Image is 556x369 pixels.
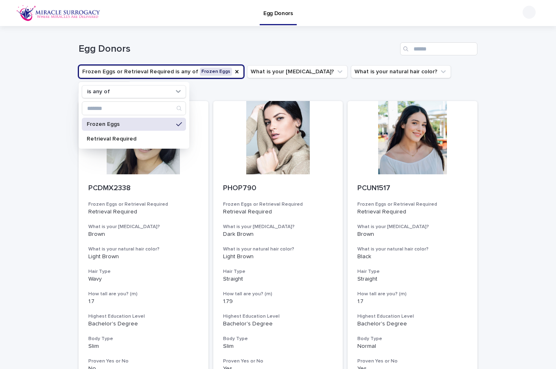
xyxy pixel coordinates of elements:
h3: Frozen Eggs or Retrieval Required [88,201,199,208]
p: Slim [223,343,333,350]
p: is any of [87,88,110,95]
p: Retrieval Required [357,209,468,215]
p: Brown [357,231,468,238]
p: 1.7 [357,298,468,305]
h1: Egg Donors [79,43,397,55]
button: What is your eye color? [247,65,348,78]
h3: Proven Yes or No [223,358,333,365]
button: Proven Cycle [79,81,131,94]
p: Bachelor's Degree [223,321,333,327]
p: Bachelor's Degree [357,321,468,327]
h3: Proven Yes or No [357,358,468,365]
p: PCDMX2338 [88,184,199,193]
h3: Highest Education Level [88,313,199,320]
h3: What is your [MEDICAL_DATA]? [357,224,468,230]
h3: Hair Type [357,268,468,275]
h3: Frozen Eggs or Retrieval Required [223,201,333,208]
h3: Highest Education Level [223,313,333,320]
p: Retrieval Required [87,136,173,142]
p: Straight [223,276,333,283]
p: Bachelor's Degree [88,321,199,327]
p: Straight [357,276,468,283]
h3: Frozen Eggs or Retrieval Required [357,201,468,208]
h3: Hair Type [88,268,199,275]
h3: Body Type [357,336,468,342]
div: Search [82,101,186,115]
p: Normal [357,343,468,350]
h3: What is your natural hair color? [223,246,333,253]
h3: Hair Type [223,268,333,275]
p: Light Brown [88,253,199,260]
h3: Body Type [88,336,199,342]
p: Frozen Eggs [87,121,173,127]
p: Slim [88,343,199,350]
input: Search [400,42,477,55]
h3: What is your natural hair color? [88,246,199,253]
img: OiFFDOGZQuirLhrlO1ag [16,5,101,21]
h3: Proven Yes or No [88,358,199,365]
button: Frozen Eggs or Retrieval Required [79,65,244,78]
h3: What is your [MEDICAL_DATA]? [223,224,333,230]
p: PHOP790 [223,184,333,193]
button: What is your natural hair color? [351,65,451,78]
p: Retrieval Required [88,209,199,215]
h3: What is your [MEDICAL_DATA]? [88,224,199,230]
p: Wavy [88,276,199,283]
p: PCUN1517 [357,184,468,193]
p: 1.7 [88,298,199,305]
h3: What is your natural hair color? [357,246,468,253]
p: Black [357,253,468,260]
h3: How tall are you? (m) [223,291,333,297]
p: Dark Brown [223,231,333,238]
h3: Highest Education Level [357,313,468,320]
h3: How tall are you? (m) [88,291,199,297]
h3: Body Type [223,336,333,342]
p: Light Brown [223,253,333,260]
input: Search [82,102,186,115]
h3: How tall are you? (m) [357,291,468,297]
p: 1.79 [223,298,333,305]
p: Retrieval Required [223,209,333,215]
p: Brown [88,231,199,238]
